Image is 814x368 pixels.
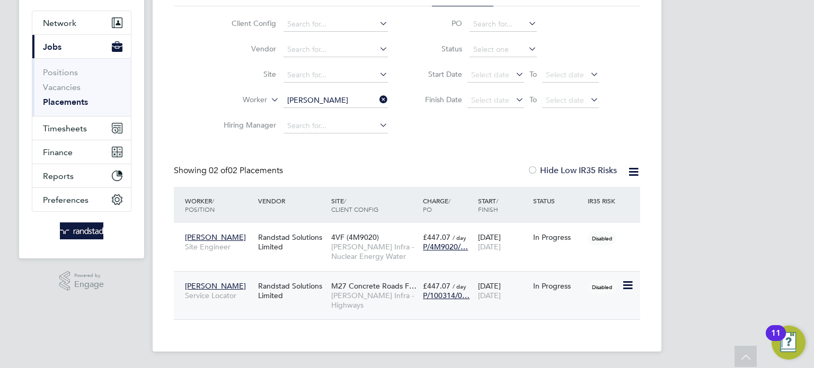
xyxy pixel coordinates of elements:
div: Jobs [32,58,131,116]
span: £447.07 [423,281,450,291]
a: Positions [43,67,78,77]
a: Powered byEngage [59,271,104,291]
div: Status [530,191,586,210]
label: Finish Date [414,95,462,104]
span: [DATE] [478,242,501,252]
label: Client Config [215,19,276,28]
div: 11 [771,333,781,347]
span: M27 Concrete Roads F… [331,281,417,291]
span: Select date [546,95,584,105]
span: [PERSON_NAME] Infra - Highways [331,291,418,310]
span: Preferences [43,195,89,205]
input: Search for... [284,17,388,32]
span: Finance [43,147,73,157]
div: IR35 Risk [585,191,622,210]
a: [PERSON_NAME]Service LocatorRandstad Solutions LimitedM27 Concrete Roads F…[PERSON_NAME] Infra - ... [182,275,640,284]
input: Search for... [470,17,537,32]
span: P/100314/0… [423,291,470,300]
label: Vendor [215,44,276,53]
div: Randstad Solutions Limited [255,276,329,306]
a: Placements [43,97,88,107]
div: Vendor [255,191,329,210]
span: Jobs [43,42,61,52]
span: Reports [43,171,74,181]
div: In Progress [533,281,583,291]
label: Start Date [414,69,462,79]
button: Jobs [32,35,131,58]
span: / Position [185,196,215,213]
img: randstad-logo-retina.png [60,222,104,239]
button: Timesheets [32,116,131,140]
span: Select date [471,70,509,79]
span: £447.07 [423,232,450,242]
span: Timesheets [43,123,87,133]
span: Select date [471,95,509,105]
div: Randstad Solutions Limited [255,227,329,257]
span: To [526,93,540,106]
span: 4VF (4M9020) [331,232,379,242]
div: Site [329,191,420,219]
input: Search for... [284,119,388,133]
div: Charge [420,191,475,219]
span: To [526,67,540,81]
label: Site [215,69,276,79]
span: Disabled [588,231,616,245]
span: Network [43,18,76,28]
input: Select one [470,42,537,57]
span: [DATE] [478,291,501,300]
div: Start [475,191,530,219]
span: 02 Placements [209,165,283,176]
button: Open Resource Center, 11 new notifications [772,326,806,360]
span: 02 of [209,165,228,176]
button: Preferences [32,188,131,211]
a: Vacancies [43,82,81,92]
span: [PERSON_NAME] Infra - Nuclear Energy Water [331,242,418,261]
div: In Progress [533,232,583,242]
span: Site Engineer [185,242,253,252]
span: / Client Config [331,196,378,213]
label: Hiring Manager [215,120,276,130]
span: [PERSON_NAME] [185,232,246,242]
span: Disabled [588,280,616,294]
span: / day [453,282,466,290]
button: Network [32,11,131,34]
label: Status [414,44,462,53]
label: Hide Low IR35 Risks [527,165,617,176]
span: Service Locator [185,291,253,300]
span: / day [453,234,466,241]
span: / PO [423,196,450,213]
span: / Finish [478,196,498,213]
span: Select date [546,70,584,79]
div: [DATE] [475,276,530,306]
label: Worker [206,95,267,105]
span: Powered by [74,271,104,280]
input: Search for... [284,93,388,108]
span: [PERSON_NAME] [185,281,246,291]
a: Go to home page [32,222,131,239]
input: Search for... [284,42,388,57]
div: Showing [174,165,285,176]
span: Engage [74,280,104,289]
button: Reports [32,164,131,187]
a: [PERSON_NAME]Site EngineerRandstad Solutions Limited4VF (4M9020)[PERSON_NAME] Infra - Nuclear Ene... [182,227,640,236]
button: Finance [32,140,131,164]
label: PO [414,19,462,28]
span: P/4M9020/… [423,242,468,252]
div: Worker [182,191,255,219]
input: Search for... [284,68,388,83]
div: [DATE] [475,227,530,257]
